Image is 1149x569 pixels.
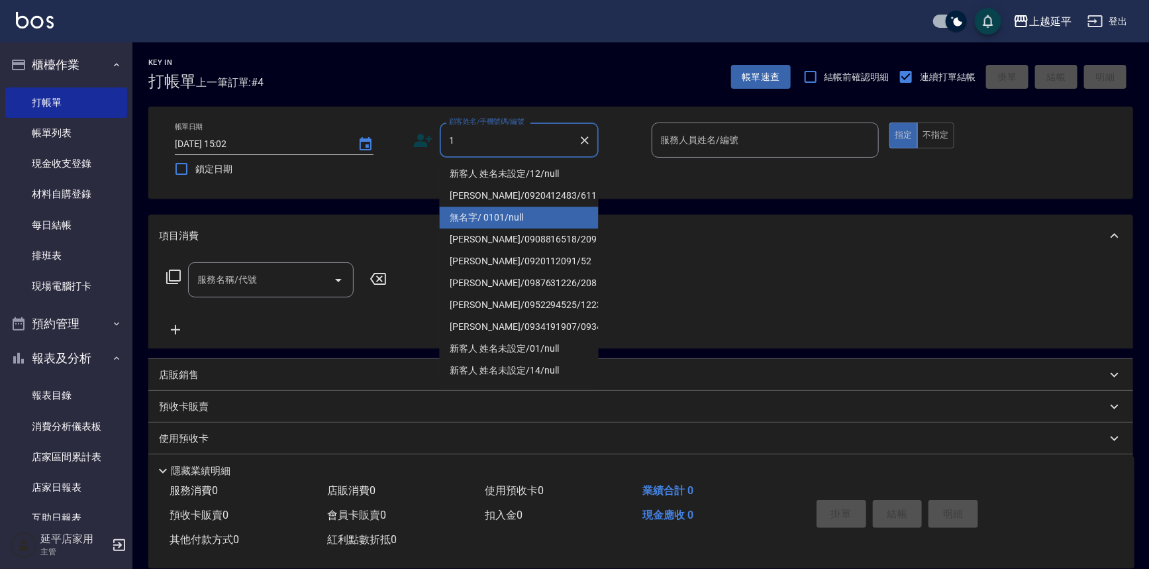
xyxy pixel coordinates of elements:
[148,391,1133,423] div: 預收卡販賣
[5,118,127,148] a: 帳單列表
[11,532,37,558] img: Person
[440,229,599,250] li: [PERSON_NAME]/0908816518/209
[195,162,232,176] span: 鎖定日期
[731,65,791,89] button: 帳單速查
[485,484,544,497] span: 使用預收卡 0
[5,341,127,376] button: 報表及分析
[148,215,1133,257] div: 項目消費
[575,131,594,150] button: Clear
[175,122,203,132] label: 帳單日期
[440,250,599,272] li: [PERSON_NAME]/0920112091/52
[148,454,1133,486] div: 其他付款方式
[440,207,599,229] li: 無名字/ 0101/null
[5,87,127,118] a: 打帳單
[920,70,975,84] span: 連續打單結帳
[159,432,209,446] p: 使用預收卡
[5,307,127,341] button: 預約管理
[440,185,599,207] li: [PERSON_NAME]/0920412483/611
[5,380,127,411] a: 報表目錄
[5,179,127,209] a: 材料自購登錄
[148,58,196,67] h2: Key In
[440,360,599,382] li: 新客人 姓名未設定/14/null
[16,12,54,28] img: Logo
[5,240,127,271] a: 排班表
[440,294,599,316] li: [PERSON_NAME]/0952294525/1223
[5,411,127,442] a: 消費分析儀表板
[917,123,954,148] button: 不指定
[40,546,108,558] p: 主管
[170,533,239,546] span: 其他付款方式 0
[5,210,127,240] a: 每日結帳
[159,368,199,382] p: 店販銷售
[5,442,127,472] a: 店家區間累計表
[5,148,127,179] a: 現金收支登錄
[5,472,127,503] a: 店家日報表
[327,484,375,497] span: 店販消費 0
[5,271,127,301] a: 現場電腦打卡
[327,509,386,521] span: 會員卡販賣 0
[440,382,599,403] li: [PERSON_NAME]/0987136193/0987136193
[327,533,397,546] span: 紅利點數折抵 0
[148,359,1133,391] div: 店販銷售
[440,316,599,338] li: [PERSON_NAME]/0934191907/0934191907
[1029,13,1072,30] div: 上越延平
[170,509,228,521] span: 預收卡販賣 0
[175,133,344,155] input: YYYY/MM/DD hh:mm
[159,229,199,243] p: 項目消費
[148,423,1133,454] div: 使用預收卡
[328,270,349,291] button: Open
[824,70,889,84] span: 結帳前確認明細
[148,72,196,91] h3: 打帳單
[170,484,218,497] span: 服務消費 0
[440,163,599,185] li: 新客人 姓名未設定/12/null
[440,272,599,294] li: [PERSON_NAME]/0987631226/208
[1082,9,1133,34] button: 登出
[642,484,693,497] span: 業績合計 0
[5,48,127,82] button: 櫃檯作業
[440,338,599,360] li: 新客人 姓名未設定/01/null
[485,509,523,521] span: 扣入金 0
[350,129,381,160] button: Choose date, selected date is 2025-09-12
[642,509,693,521] span: 現金應收 0
[5,503,127,533] a: 互助日報表
[159,400,209,414] p: 預收卡販賣
[171,464,230,478] p: 隱藏業績明細
[196,74,264,91] span: 上一筆訂單:#4
[449,117,525,127] label: 顧客姓名/手機號碼/編號
[889,123,918,148] button: 指定
[40,533,108,546] h5: 延平店家用
[975,8,1001,34] button: save
[1008,8,1077,35] button: 上越延平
